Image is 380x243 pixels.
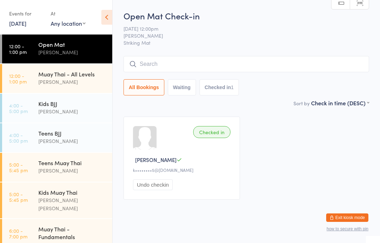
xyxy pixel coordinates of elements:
[38,48,106,56] div: [PERSON_NAME]
[327,226,368,231] button: how to secure with pin
[231,85,234,90] div: 1
[51,19,85,27] div: Any location
[2,94,112,123] a: 4:00 -5:00 pmKids BJJ[PERSON_NAME]
[9,43,27,55] time: 12:00 - 1:00 pm
[38,167,106,175] div: [PERSON_NAME]
[2,153,112,182] a: 5:00 -5:45 pmTeens Muay Thai[PERSON_NAME]
[123,25,358,32] span: [DATE] 12:00pm
[38,159,106,167] div: Teens Muay Thai
[168,79,196,95] button: Waiting
[9,73,27,84] time: 12:00 - 1:00 pm
[123,79,164,95] button: All Bookings
[135,156,177,163] span: [PERSON_NAME]
[38,107,106,116] div: [PERSON_NAME]
[199,79,239,95] button: Checked in1
[133,167,233,173] div: k••••••••
[38,70,106,78] div: Muay Thai - All Levels
[38,196,106,212] div: [PERSON_NAME] [PERSON_NAME]
[9,19,26,27] a: [DATE]
[193,126,230,138] div: Checked in
[2,35,112,63] a: 12:00 -1:00 pmOpen Mat[PERSON_NAME]
[9,162,28,173] time: 5:00 - 5:45 pm
[9,228,27,239] time: 6:00 - 7:00 pm
[9,132,28,143] time: 4:00 - 5:00 pm
[9,8,44,19] div: Events for
[38,129,106,137] div: Teens BJJ
[133,179,173,190] button: Undo checkin
[9,191,28,202] time: 5:00 - 5:45 pm
[123,32,358,39] span: [PERSON_NAME]
[311,99,369,107] div: Check in time (DESC)
[38,100,106,107] div: Kids BJJ
[123,56,369,72] input: Search
[2,123,112,152] a: 4:00 -5:00 pmTeens BJJ[PERSON_NAME]
[123,39,369,46] span: Striking Mat
[2,64,112,93] a: 12:00 -1:00 pmMuay Thai - All Levels[PERSON_NAME]
[38,40,106,48] div: Open Mat
[2,182,112,218] a: 5:00 -5:45 pmKids Muay Thai[PERSON_NAME] [PERSON_NAME]
[38,225,106,241] div: Muay Thai - Fundamentals
[123,10,369,21] h2: Open Mat Check-in
[38,78,106,86] div: [PERSON_NAME]
[326,213,368,222] button: Exit kiosk mode
[9,102,28,114] time: 4:00 - 5:00 pm
[38,188,106,196] div: Kids Muay Thai
[38,137,106,145] div: [PERSON_NAME]
[51,8,85,19] div: At
[293,100,310,107] label: Sort by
